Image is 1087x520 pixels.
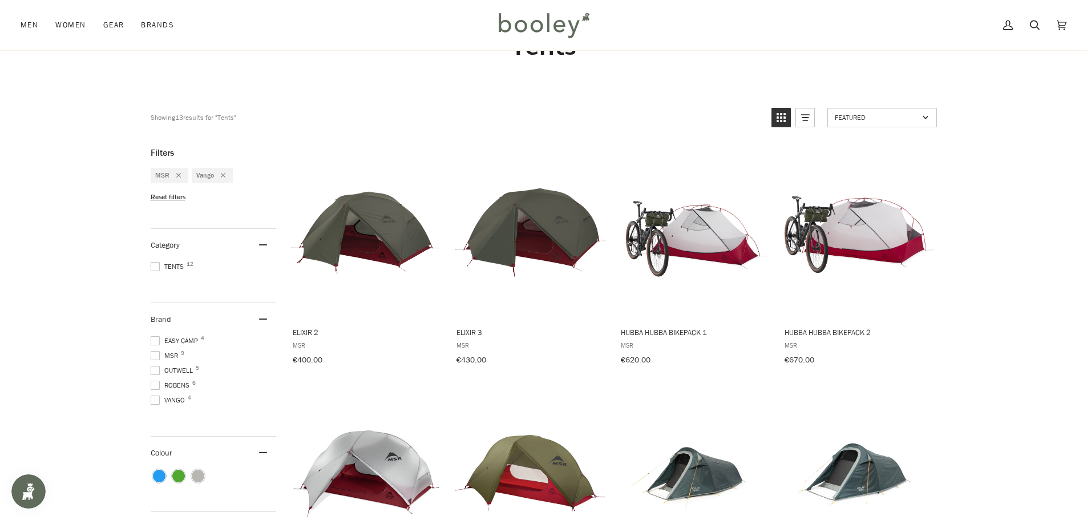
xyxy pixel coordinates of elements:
a: Hubba Hubba Bikepack 2 [783,147,934,369]
span: Gear [103,19,124,31]
span: Outwell [151,365,196,376]
a: View grid mode [771,108,791,127]
b: 13 [175,112,183,122]
img: MSR Elixir 2 Green - Booley Galway [291,157,442,308]
span: Featured [835,112,919,122]
img: MSR Elixir 3 Green - Booley Galway [455,157,606,308]
span: MSR [785,340,932,350]
iframe: Button to open loyalty program pop-up [11,474,46,509]
span: Category [151,240,180,251]
span: Easy Camp [151,336,201,346]
span: Tents [151,261,187,272]
div: Remove filter: Vango [214,171,225,180]
span: MSR [155,171,169,180]
span: Hubba Hubba Bikepack 1 [621,327,769,337]
span: Vango [196,171,214,180]
span: Robens [151,380,193,390]
span: Elixir 3 [456,327,604,337]
img: Booley [494,9,593,42]
span: Men [21,19,38,31]
span: Elixir 2 [293,327,441,337]
div: Showing results for "Tents" [151,108,236,127]
a: Elixir 3 [455,147,606,369]
span: Vango [151,395,188,405]
span: MSR [621,340,769,350]
span: Reset filters [151,192,185,202]
span: 6 [192,380,196,386]
a: Hubba Hubba Bikepack 1 [619,147,770,369]
img: MSR Hubba Hubba Bikepack 1 Green - Booley Galway [619,157,770,308]
span: €400.00 [293,354,322,365]
span: €430.00 [456,354,486,365]
span: €620.00 [621,354,650,365]
span: 12 [187,261,193,267]
span: Brand [151,314,171,325]
span: Colour [151,448,181,458]
span: 5 [196,365,199,371]
div: Remove filter: MSR [169,171,181,180]
span: €670.00 [785,354,814,365]
span: 4 [201,336,204,341]
span: Colour: Grey [192,470,204,482]
a: View list mode [795,108,815,127]
a: Elixir 2 [291,147,442,369]
span: MSR [151,350,181,361]
span: MSR [456,340,604,350]
img: MSR Hubba Hubba Bikepack 2 Green - Booley Galway [783,157,934,308]
span: Brands [141,19,174,31]
span: Filters [151,147,174,159]
span: MSR [293,340,441,350]
span: Colour: Green [172,470,185,482]
span: Women [55,19,86,31]
span: Hubba Hubba Bikepack 2 [785,327,932,337]
li: Reset filters [151,192,276,202]
span: 4 [188,395,191,401]
span: Colour: Blue [153,470,165,482]
span: 9 [181,350,184,356]
a: Sort options [827,108,937,127]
